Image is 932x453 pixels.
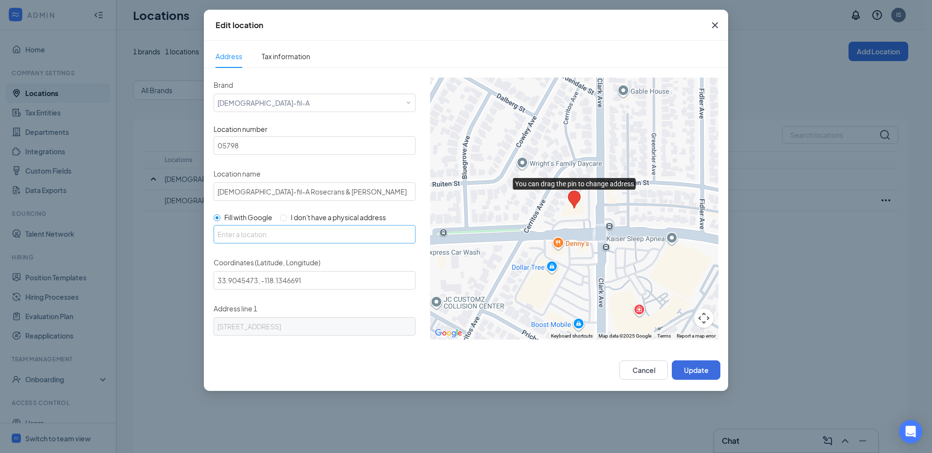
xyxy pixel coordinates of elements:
[217,94,316,108] div: [object Object]
[551,333,593,340] button: Keyboard shortcuts
[899,420,922,443] div: Open Intercom Messenger
[672,360,720,380] button: Update
[657,333,671,339] a: Terms (opens in new tab)
[262,52,310,61] span: Tax information
[619,360,668,380] button: Cancel
[216,20,263,31] div: Edit location
[709,19,721,31] svg: Cross
[214,225,416,243] input: Enter a location
[216,45,242,67] span: Address
[291,213,386,222] span: I don't have a physical address
[214,169,261,178] span: Location name
[433,327,465,340] a: Open this area in Google Maps (opens a new window)
[214,271,416,290] input: Latitude, Longitude
[214,258,320,267] span: Coordinates (Latitude, Longitude)
[214,125,267,133] span: Location number
[214,81,233,89] span: Brand
[702,10,728,41] button: Close
[694,308,714,328] button: Map camera controls
[217,94,310,108] span: [DEMOGRAPHIC_DATA]-fil-A
[214,317,416,336] input: Street address, P.O. box, company name, c/o
[599,333,651,339] span: Map data ©2025 Google
[224,213,272,222] span: Fill with Google
[214,304,257,313] span: Address line 1
[568,191,581,209] div: You can drag the pin to change address
[433,327,465,340] img: Google
[677,333,716,339] a: Report a map error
